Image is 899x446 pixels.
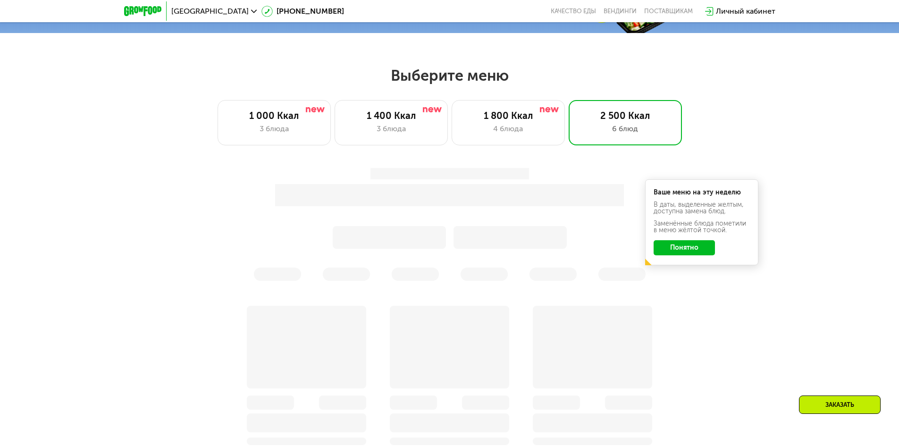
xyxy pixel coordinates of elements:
[654,220,750,234] div: Заменённые блюда пометили в меню жёлтой точкой.
[654,240,715,255] button: Понятно
[716,6,775,17] div: Личный кабинет
[344,123,438,135] div: 3 блюда
[171,8,249,15] span: [GEOGRAPHIC_DATA]
[654,189,750,196] div: Ваше меню на эту неделю
[462,123,555,135] div: 4 блюда
[799,396,881,414] div: Заказать
[644,8,693,15] div: поставщикам
[344,110,438,121] div: 1 400 Ккал
[227,110,321,121] div: 1 000 Ккал
[604,8,637,15] a: Вендинги
[579,110,672,121] div: 2 500 Ккал
[462,110,555,121] div: 1 800 Ккал
[579,123,672,135] div: 6 блюд
[261,6,344,17] a: [PHONE_NUMBER]
[30,66,869,85] h2: Выберите меню
[654,202,750,215] div: В даты, выделенные желтым, доступна замена блюд.
[227,123,321,135] div: 3 блюда
[551,8,596,15] a: Качество еды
